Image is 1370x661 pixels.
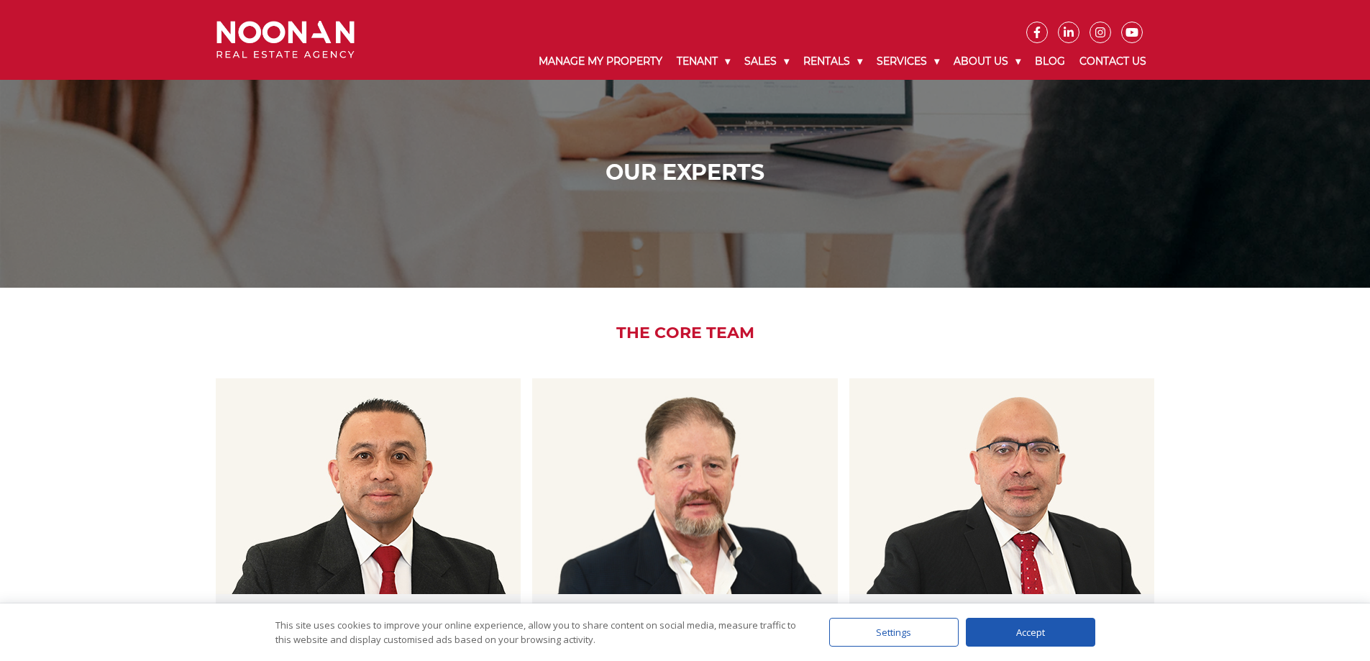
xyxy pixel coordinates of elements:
[670,43,737,80] a: Tenant
[216,21,355,59] img: Noonan Real Estate Agency
[275,618,800,647] div: This site uses cookies to improve your online experience, allow you to share content on social me...
[946,43,1028,80] a: About Us
[796,43,869,80] a: Rentals
[869,43,946,80] a: Services
[1072,43,1154,80] a: Contact Us
[220,160,1150,186] h1: Our Experts
[1028,43,1072,80] a: Blog
[206,324,1164,342] h2: The Core Team
[829,618,959,647] div: Settings
[966,618,1095,647] div: Accept
[737,43,796,80] a: Sales
[531,43,670,80] a: Manage My Property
